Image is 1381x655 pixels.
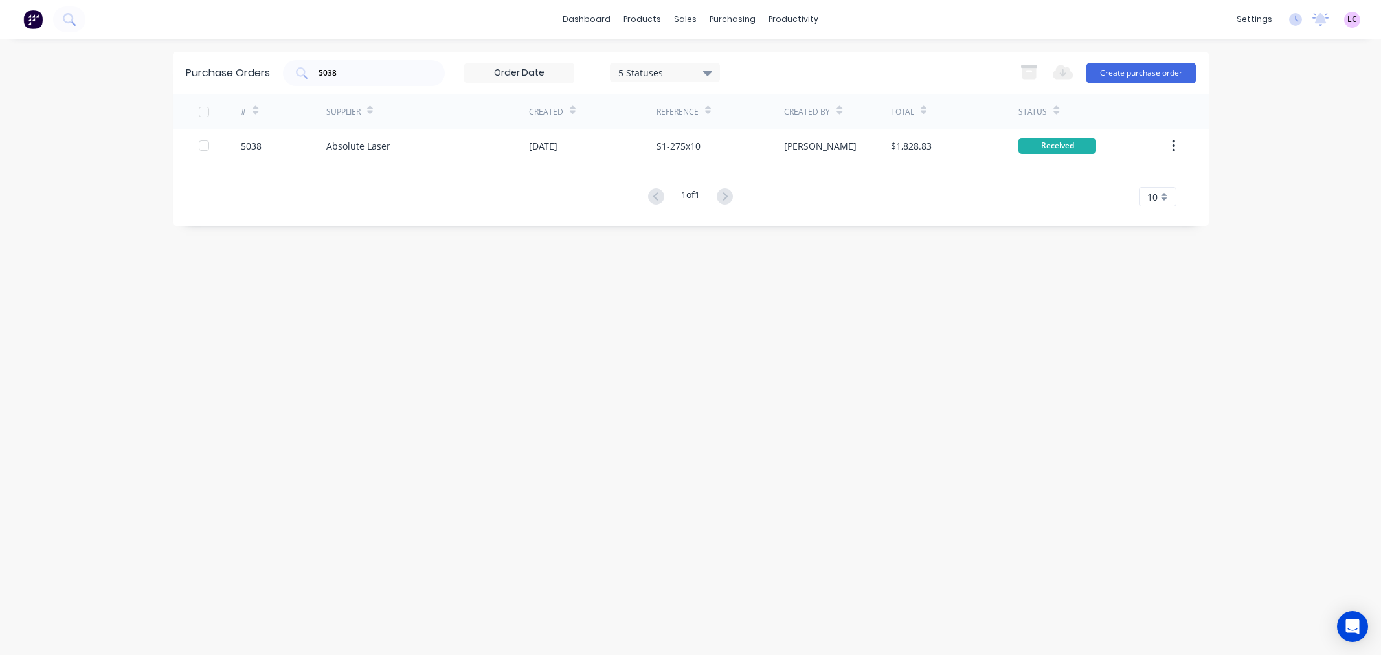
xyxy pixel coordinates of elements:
a: dashboard [556,10,617,29]
div: Created By [784,106,830,118]
div: Purchase Orders [186,65,270,81]
div: # [241,106,246,118]
input: Order Date [465,63,574,83]
div: Supplier [326,106,361,118]
div: Received [1018,138,1096,154]
div: Created [529,106,563,118]
div: S1-275x10 [657,139,701,153]
div: settings [1230,10,1279,29]
div: products [617,10,668,29]
div: $1,828.83 [891,139,932,153]
div: Total [891,106,914,118]
div: Status [1018,106,1047,118]
div: 5 Statuses [618,65,711,79]
div: 5038 [241,139,262,153]
span: 10 [1147,190,1158,204]
div: 1 of 1 [681,188,700,206]
button: Create purchase order [1086,63,1196,83]
input: Search purchase orders... [317,67,425,80]
div: [DATE] [529,139,557,153]
div: sales [668,10,703,29]
div: [PERSON_NAME] [784,139,857,153]
span: LC [1347,14,1357,25]
img: Factory [23,10,43,29]
div: Absolute Laser [326,139,390,153]
div: Reference [657,106,699,118]
div: Open Intercom Messenger [1337,611,1368,642]
div: purchasing [703,10,762,29]
div: productivity [762,10,825,29]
